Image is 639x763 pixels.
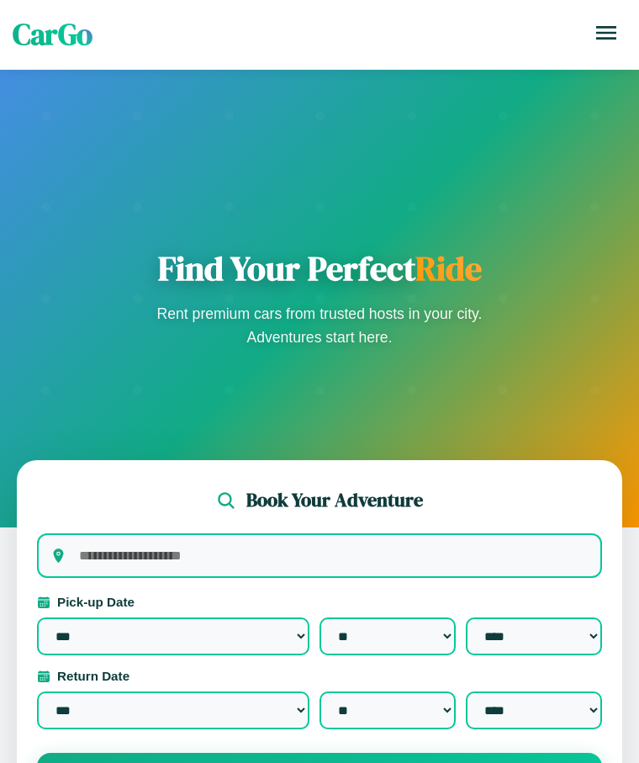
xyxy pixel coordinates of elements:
h1: Find Your Perfect [151,248,488,289]
span: Ride [415,246,482,291]
p: Rent premium cars from trusted hosts in your city. Adventures start here. [151,302,488,349]
span: CarGo [13,14,92,55]
h2: Book Your Adventure [246,487,423,513]
label: Return Date [37,669,602,683]
label: Pick-up Date [37,595,602,609]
